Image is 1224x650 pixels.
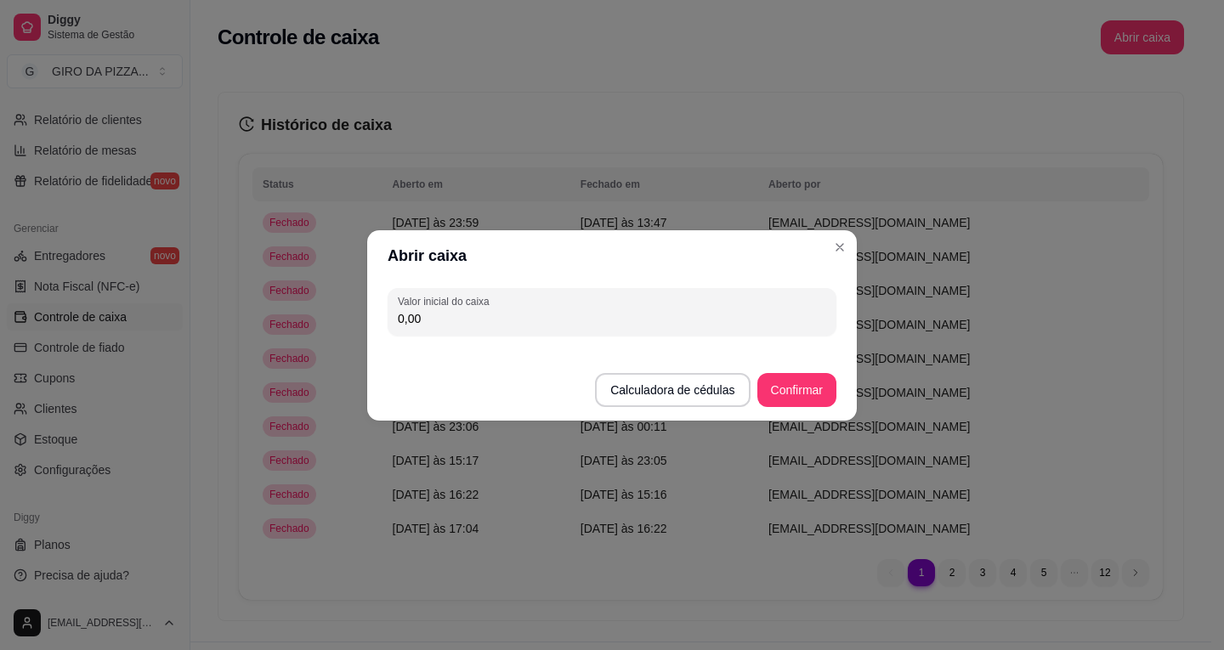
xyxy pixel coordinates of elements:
button: Calculadora de cédulas [595,373,750,407]
button: Close [826,234,853,261]
label: Valor inicial do caixa [398,294,495,308]
button: Confirmar [757,373,836,407]
input: Valor inicial do caixa [398,310,826,327]
header: Abrir caixa [367,230,857,281]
